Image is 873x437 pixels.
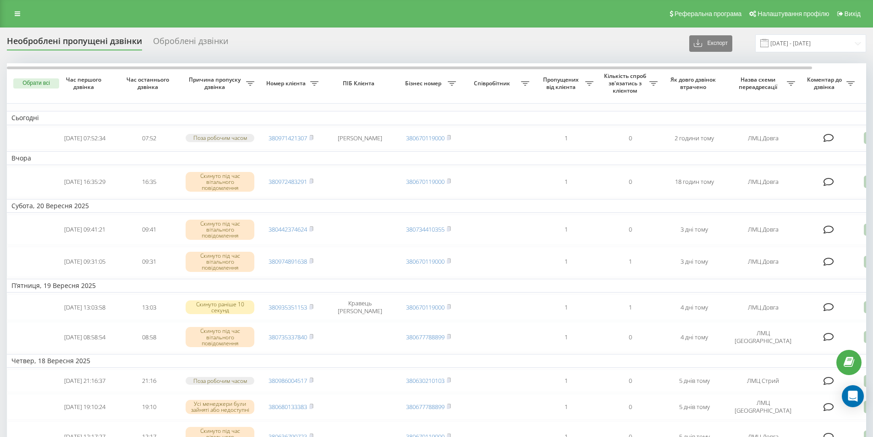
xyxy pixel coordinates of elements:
[758,10,829,17] span: Налаштування профілю
[804,76,846,90] span: Коментар до дзвінка
[269,333,307,341] a: 380735337840
[598,215,662,245] td: 0
[406,134,445,142] a: 380670119000
[662,394,726,420] td: 5 днів тому
[53,247,117,277] td: [DATE] 09:31:05
[662,247,726,277] td: 3 дні тому
[7,36,142,50] div: Необроблені пропущені дзвінки
[117,167,181,197] td: 16:35
[675,10,742,17] span: Реферальна програма
[662,322,726,352] td: 4 дні тому
[53,394,117,420] td: [DATE] 19:10:24
[186,134,254,142] div: Поза робочим часом
[662,215,726,245] td: 3 дні тому
[406,257,445,266] a: 380670119000
[53,167,117,197] td: [DATE] 16:35:29
[726,322,800,352] td: ЛМЦ [GEOGRAPHIC_DATA]
[662,167,726,197] td: 18 годин тому
[598,394,662,420] td: 0
[323,127,396,149] td: [PERSON_NAME]
[598,127,662,149] td: 0
[598,294,662,320] td: 1
[186,76,246,90] span: Причина пропуску дзвінка
[186,220,254,240] div: Скинуто під час вітального повідомлення
[264,80,310,87] span: Номер клієнта
[662,370,726,392] td: 5 днів тому
[726,127,800,149] td: ЛМЦ Довга
[117,322,181,352] td: 08:58
[406,376,445,385] a: 380630210103
[406,403,445,411] a: 380677788899
[117,370,181,392] td: 21:16
[117,247,181,277] td: 09:31
[186,300,254,314] div: Скинуто раніше 10 секунд
[689,35,732,52] button: Експорт
[406,303,445,311] a: 380670119000
[53,294,117,320] td: [DATE] 13:03:58
[726,167,800,197] td: ЛМЦ Довга
[726,294,800,320] td: ЛМЦ Довга
[186,252,254,272] div: Скинуто під час вітального повідомлення
[323,294,396,320] td: Кравець [PERSON_NAME]
[186,377,254,385] div: Поза робочим часом
[598,167,662,197] td: 0
[117,215,181,245] td: 09:41
[726,394,800,420] td: ЛМЦ [GEOGRAPHIC_DATA]
[726,247,800,277] td: ЛМЦ Довга
[401,80,448,87] span: Бізнес номер
[269,134,307,142] a: 380971421307
[534,322,598,352] td: 1
[598,370,662,392] td: 0
[269,376,307,385] a: 380986004517
[670,76,719,90] span: Як довго дзвінок втрачено
[269,403,307,411] a: 380680133383
[269,225,307,233] a: 380442374624
[269,303,307,311] a: 380935351153
[534,215,598,245] td: 1
[153,36,228,50] div: Оброблені дзвінки
[53,215,117,245] td: [DATE] 09:41:21
[186,327,254,347] div: Скинуто під час вітального повідомлення
[726,370,800,392] td: ЛМЦ Стрий
[534,167,598,197] td: 1
[269,257,307,266] a: 380974891638
[842,385,864,407] div: Open Intercom Messenger
[534,294,598,320] td: 1
[534,127,598,149] td: 1
[117,127,181,149] td: 07:52
[845,10,861,17] span: Вихід
[117,394,181,420] td: 19:10
[53,370,117,392] td: [DATE] 21:16:37
[465,80,521,87] span: Співробітник
[662,127,726,149] td: 2 години тому
[186,400,254,414] div: Усі менеджери були зайняті або недоступні
[726,215,800,245] td: ЛМЦ Довга
[534,247,598,277] td: 1
[60,76,110,90] span: Час першого дзвінка
[331,80,389,87] span: ПІБ Клієнта
[538,76,585,90] span: Пропущених від клієнта
[269,177,307,186] a: 380972483291
[603,72,649,94] span: Кількість спроб зв'язатись з клієнтом
[731,76,787,90] span: Назва схеми переадресації
[186,172,254,192] div: Скинуто під час вітального повідомлення
[124,76,174,90] span: Час останнього дзвінка
[406,225,445,233] a: 380734410355
[53,322,117,352] td: [DATE] 08:58:54
[598,322,662,352] td: 0
[534,370,598,392] td: 1
[13,78,59,89] button: Обрати всі
[534,394,598,420] td: 1
[406,177,445,186] a: 380670119000
[662,294,726,320] td: 4 дні тому
[53,127,117,149] td: [DATE] 07:52:34
[117,294,181,320] td: 13:03
[598,247,662,277] td: 1
[406,333,445,341] a: 380677788899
